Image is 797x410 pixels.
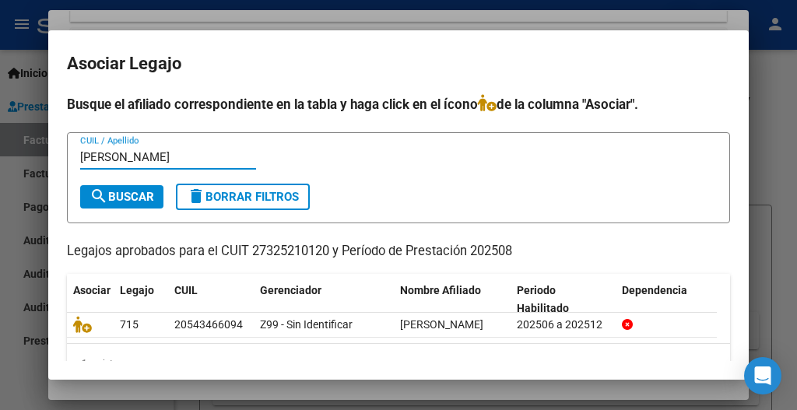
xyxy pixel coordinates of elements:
datatable-header-cell: Dependencia [616,274,732,325]
span: Buscar [90,190,154,204]
h2: Asociar Legajo [67,49,730,79]
div: 202506 a 202512 [517,316,609,334]
span: Gerenciador [260,284,321,296]
datatable-header-cell: Asociar [67,274,114,325]
mat-icon: delete [187,187,205,205]
datatable-header-cell: Periodo Habilitado [511,274,616,325]
datatable-header-cell: Nombre Afiliado [394,274,511,325]
datatable-header-cell: Legajo [114,274,168,325]
span: 715 [120,318,139,331]
span: CUIL [174,284,198,296]
span: Dependencia [622,284,687,296]
span: Nombre Afiliado [400,284,481,296]
div: 20543466094 [174,316,243,334]
span: Periodo Habilitado [517,284,569,314]
div: 1 registros [67,344,730,383]
div: Open Intercom Messenger [744,357,781,394]
span: Asociar [73,284,111,296]
button: Buscar [80,185,163,209]
mat-icon: search [90,187,108,205]
button: Borrar Filtros [176,184,310,210]
datatable-header-cell: Gerenciador [254,274,394,325]
h4: Busque el afiliado correspondiente en la tabla y haga click en el ícono de la columna "Asociar". [67,94,730,114]
datatable-header-cell: CUIL [168,274,254,325]
span: Z99 - Sin Identificar [260,318,353,331]
span: Borrar Filtros [187,190,299,204]
span: GIMENEZ BAUTISTA NICOLAS [400,318,483,331]
p: Legajos aprobados para el CUIT 27325210120 y Período de Prestación 202508 [67,242,730,261]
span: Legajo [120,284,154,296]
